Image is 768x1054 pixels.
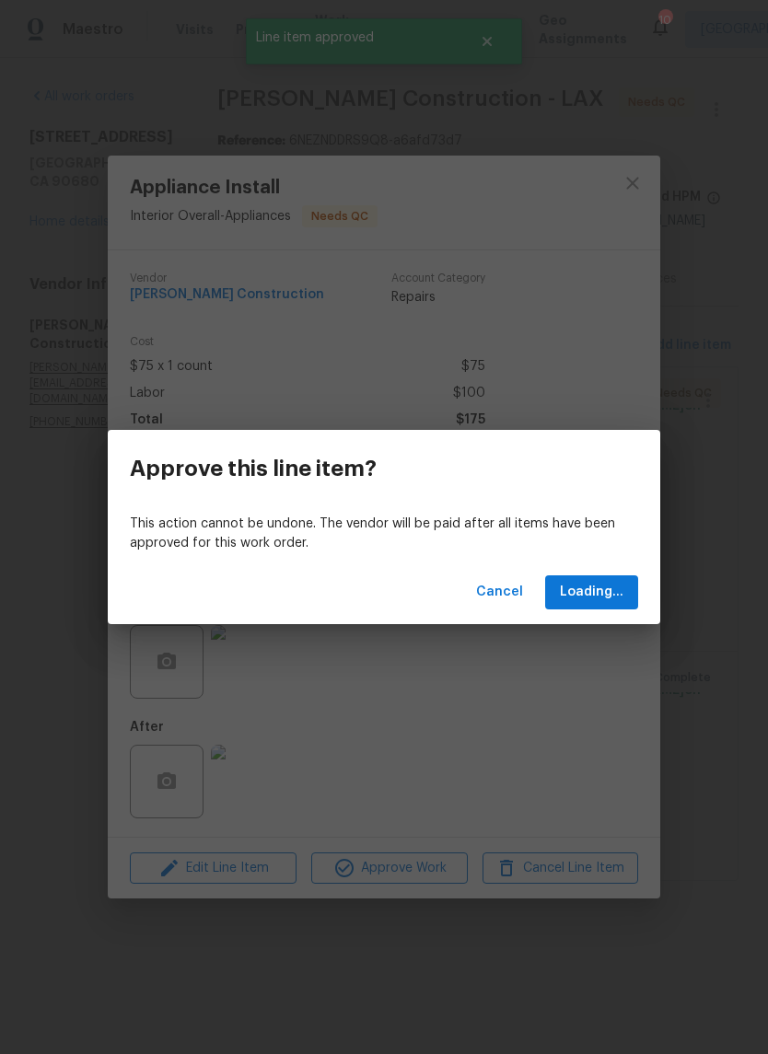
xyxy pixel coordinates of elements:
button: Cancel [469,575,530,609]
p: This action cannot be undone. The vendor will be paid after all items have been approved for this... [130,515,638,553]
h3: Approve this line item? [130,456,377,481]
button: Loading... [545,575,638,609]
span: Loading... [560,581,623,604]
span: Cancel [476,581,523,604]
